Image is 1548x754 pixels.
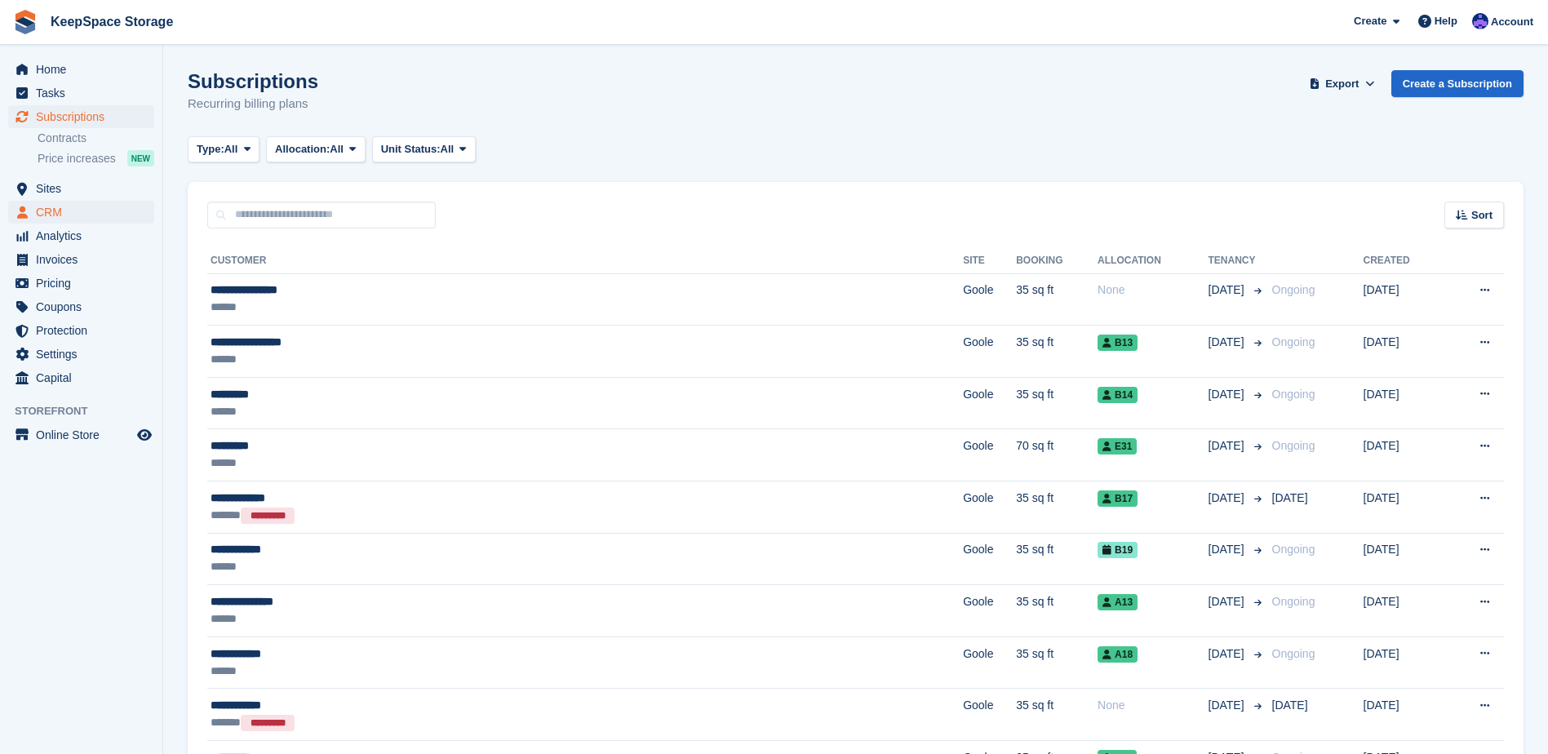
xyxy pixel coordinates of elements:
[1016,248,1098,274] th: Booking
[1272,388,1315,401] span: Ongoing
[207,248,963,274] th: Customer
[1491,14,1533,30] span: Account
[8,201,154,224] a: menu
[1016,273,1098,326] td: 35 sq ft
[8,177,154,200] a: menu
[8,105,154,128] a: menu
[36,224,134,247] span: Analytics
[36,201,134,224] span: CRM
[36,105,134,128] span: Subscriptions
[36,82,134,104] span: Tasks
[963,273,1016,326] td: Goole
[36,295,134,318] span: Coupons
[1098,387,1138,403] span: B14
[8,224,154,247] a: menu
[963,326,1016,378] td: Goole
[224,141,238,157] span: All
[963,533,1016,585] td: Goole
[38,149,154,167] a: Price increases NEW
[1472,13,1488,29] img: Chloe Clark
[1098,646,1138,663] span: A18
[1098,490,1138,507] span: B17
[1272,595,1315,608] span: Ongoing
[8,295,154,318] a: menu
[36,272,134,295] span: Pricing
[13,10,38,34] img: stora-icon-8386f47178a22dfd0bd8f6a31ec36ba5ce8667c1dd55bd0f319d3a0aa187defe.svg
[38,151,116,166] span: Price increases
[1016,429,1098,481] td: 70 sq ft
[8,82,154,104] a: menu
[1098,438,1137,455] span: E31
[36,248,134,271] span: Invoices
[1471,207,1493,224] span: Sort
[36,319,134,342] span: Protection
[1209,541,1248,558] span: [DATE]
[1098,594,1138,610] span: A13
[1016,533,1098,585] td: 35 sq ft
[38,131,154,146] a: Contracts
[1364,636,1444,689] td: [DATE]
[1098,248,1208,274] th: Allocation
[1209,437,1248,455] span: [DATE]
[1016,689,1098,741] td: 35 sq ft
[135,425,154,445] a: Preview store
[1364,689,1444,741] td: [DATE]
[1364,481,1444,534] td: [DATE]
[8,248,154,271] a: menu
[1209,334,1248,351] span: [DATE]
[963,636,1016,689] td: Goole
[1364,533,1444,585] td: [DATE]
[963,689,1016,741] td: Goole
[1098,697,1208,714] div: None
[1325,76,1359,92] span: Export
[1209,697,1248,714] span: [DATE]
[8,343,154,366] a: menu
[1016,585,1098,637] td: 35 sq ft
[1364,429,1444,481] td: [DATE]
[963,429,1016,481] td: Goole
[36,424,134,446] span: Online Store
[1209,248,1266,274] th: Tenancy
[1016,636,1098,689] td: 35 sq ft
[1391,70,1524,97] a: Create a Subscription
[8,319,154,342] a: menu
[1364,248,1444,274] th: Created
[441,141,455,157] span: All
[8,272,154,295] a: menu
[372,136,476,163] button: Unit Status: All
[1209,593,1248,610] span: [DATE]
[963,248,1016,274] th: Site
[1209,386,1248,403] span: [DATE]
[963,377,1016,429] td: Goole
[266,136,366,163] button: Allocation: All
[8,58,154,81] a: menu
[188,70,318,92] h1: Subscriptions
[275,141,330,157] span: Allocation:
[1209,282,1248,299] span: [DATE]
[330,141,344,157] span: All
[963,481,1016,534] td: Goole
[1354,13,1386,29] span: Create
[1272,491,1308,504] span: [DATE]
[1364,377,1444,429] td: [DATE]
[1098,282,1208,299] div: None
[1272,439,1315,452] span: Ongoing
[1272,699,1308,712] span: [DATE]
[44,8,180,35] a: KeepSpace Storage
[15,403,162,419] span: Storefront
[1016,481,1098,534] td: 35 sq ft
[1272,335,1315,348] span: Ongoing
[1209,645,1248,663] span: [DATE]
[8,424,154,446] a: menu
[963,585,1016,637] td: Goole
[1272,647,1315,660] span: Ongoing
[36,366,134,389] span: Capital
[1016,326,1098,378] td: 35 sq ft
[197,141,224,157] span: Type:
[188,95,318,113] p: Recurring billing plans
[36,177,134,200] span: Sites
[1306,70,1378,97] button: Export
[127,150,154,166] div: NEW
[381,141,441,157] span: Unit Status:
[188,136,259,163] button: Type: All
